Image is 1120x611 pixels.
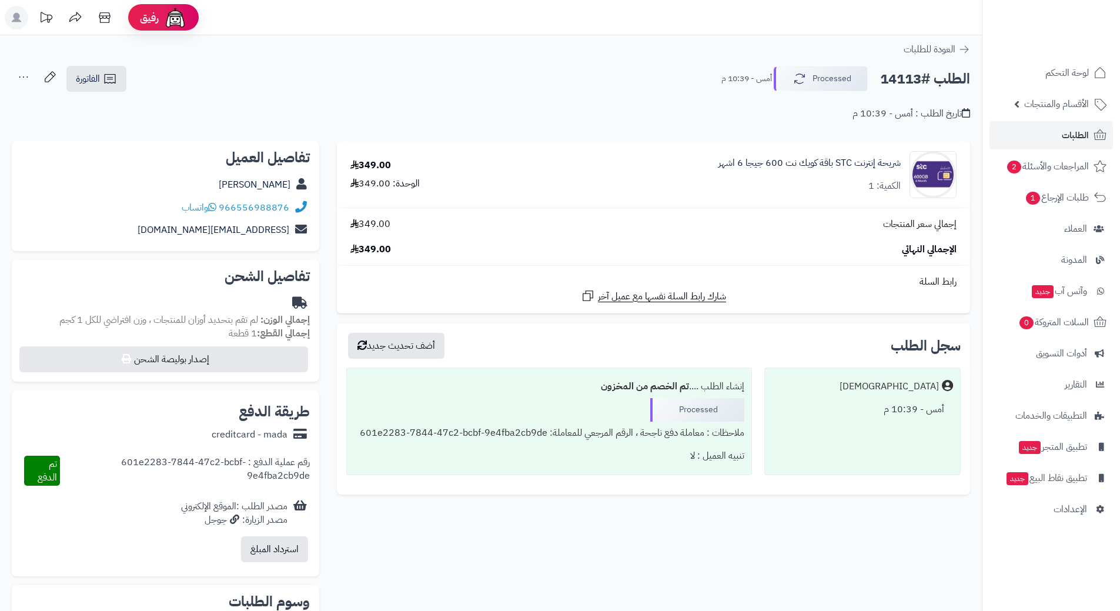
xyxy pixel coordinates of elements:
[1040,33,1109,58] img: logo-2.png
[76,72,100,86] span: الفاتورة
[904,42,955,56] span: العودة للطلبات
[989,183,1113,212] a: طلبات الإرجاع1
[181,500,287,527] div: مصدر الطلب :الموقع الإلكتروني
[1031,283,1087,299] span: وآتس آب
[21,269,310,283] h2: تفاصيل الشحن
[1065,376,1087,393] span: التقارير
[989,215,1113,243] a: العملاء
[257,326,310,340] strong: إجمالي القطع:
[219,178,290,192] a: [PERSON_NAME]
[598,290,726,303] span: شارك رابط السلة نفسها مع عميل آخر
[774,66,868,91] button: Processed
[19,346,308,372] button: إصدار بوليصة الشحن
[910,151,956,198] img: 1737381301-5796560422315345811-90x90.jpg
[1019,316,1034,329] span: 0
[182,201,216,215] a: واتساب
[229,326,310,340] small: 1 قطعة
[181,513,287,527] div: مصدر الزيارة: جوجل
[989,152,1113,181] a: المراجعات والأسئلة2
[989,308,1113,336] a: السلات المتروكة0
[883,218,957,231] span: إجمالي سعر المنتجات
[1007,472,1028,485] span: جديد
[989,464,1113,492] a: تطبيق نقاط البيعجديد
[1062,127,1089,143] span: الطلبات
[212,428,287,442] div: creditcard - mada
[1036,345,1087,362] span: أدوات التسويق
[989,370,1113,399] a: التقارير
[31,6,61,32] a: تحديثات المنصة
[354,422,744,445] div: ملاحظات : معاملة دفع ناجحة ، الرقم المرجعي للمعاملة: 601e2283-7844-47c2-bcbf-9e4fba2cb9de
[163,6,187,29] img: ai-face.png
[21,595,310,609] h2: وسوم الطلبات
[721,73,772,85] small: أمس - 10:39 م
[219,201,289,215] a: 966556988876
[581,289,726,303] a: شارك رابط السلة نفسها مع عميل آخر
[1005,470,1087,486] span: تطبيق نقاط البيع
[904,42,970,56] a: العودة للطلبات
[59,313,258,327] span: لم تقم بتحديد أوزان للمنتجات ، وزن افتراضي للكل 1 كجم
[1018,439,1087,455] span: تطبيق المتجر
[902,243,957,256] span: الإجمالي النهائي
[38,457,57,485] span: تم الدفع
[1054,501,1087,517] span: الإعدادات
[1024,96,1089,112] span: الأقسام والمنتجات
[342,275,965,289] div: رابط السلة
[989,277,1113,305] a: وآتس آبجديد
[350,159,391,172] div: 349.00
[348,333,444,359] button: أضف تحديث جديد
[350,218,390,231] span: 349.00
[772,398,953,421] div: أمس - 10:39 م
[989,59,1113,87] a: لوحة التحكم
[140,11,159,25] span: رفيق
[989,121,1113,149] a: الطلبات
[840,380,939,393] div: [DEMOGRAPHIC_DATA]
[239,405,310,419] h2: طريقة الدفع
[1007,161,1021,173] span: 2
[241,536,308,562] button: استرداد المبلغ
[989,339,1113,368] a: أدوات التسويق
[354,445,744,468] div: تنبيه العميل : لا
[260,313,310,327] strong: إجمالي الوزن:
[989,246,1113,274] a: المدونة
[650,398,744,422] div: Processed
[1045,65,1089,81] span: لوحة التحكم
[1015,408,1087,424] span: التطبيقات والخدمات
[354,375,744,398] div: إنشاء الطلب ....
[1064,221,1087,237] span: العملاء
[1032,285,1054,298] span: جديد
[1025,189,1089,206] span: طلبات الإرجاع
[852,107,970,121] div: تاريخ الطلب : أمس - 10:39 م
[66,66,126,92] a: الفاتورة
[989,495,1113,523] a: الإعدادات
[1026,192,1040,205] span: 1
[350,243,391,256] span: 349.00
[1061,252,1087,268] span: المدونة
[718,156,901,170] a: شريحة إنترنت STC باقة كويك نت 600 جيجا 6 اشهر
[1019,441,1041,454] span: جديد
[601,379,689,393] b: تم الخصم من المخزون
[1018,314,1089,330] span: السلات المتروكة
[1006,158,1089,175] span: المراجعات والأسئلة
[21,151,310,165] h2: تفاصيل العميل
[989,402,1113,430] a: التطبيقات والخدمات
[868,179,901,193] div: الكمية: 1
[138,223,289,237] a: [EMAIL_ADDRESS][DOMAIN_NAME]
[989,433,1113,461] a: تطبيق المتجرجديد
[880,67,970,91] h2: الطلب #14113
[60,456,310,486] div: رقم عملية الدفع : 601e2283-7844-47c2-bcbf-9e4fba2cb9de
[350,177,420,191] div: الوحدة: 349.00
[891,339,961,353] h3: سجل الطلب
